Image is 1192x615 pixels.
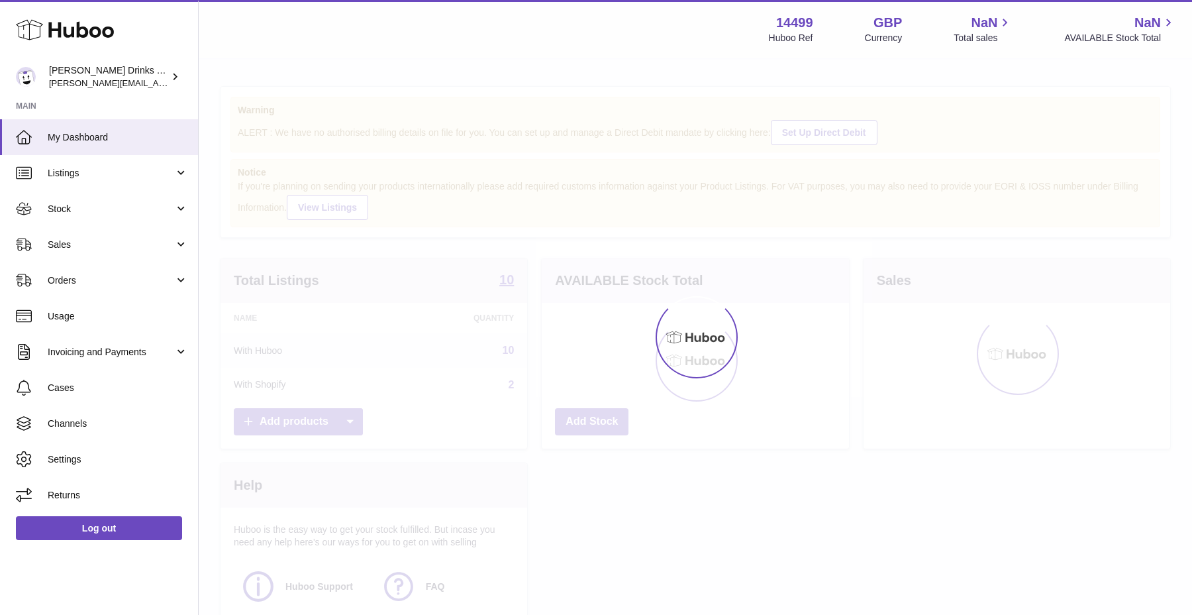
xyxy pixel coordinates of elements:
strong: 14499 [776,14,813,32]
span: My Dashboard [48,131,188,144]
span: Orders [48,274,174,287]
span: AVAILABLE Stock Total [1064,32,1176,44]
a: NaN Total sales [954,14,1013,44]
span: Cases [48,382,188,394]
a: NaN AVAILABLE Stock Total [1064,14,1176,44]
img: daniel@zoosdrinks.com [16,67,36,87]
div: [PERSON_NAME] Drinks LTD (t/a Zooz) [49,64,168,89]
span: Listings [48,167,174,180]
span: [PERSON_NAME][EMAIL_ADDRESS][DOMAIN_NAME] [49,78,266,88]
span: Settings [48,453,188,466]
span: NaN [1134,14,1161,32]
div: Huboo Ref [769,32,813,44]
span: Stock [48,203,174,215]
span: Channels [48,418,188,430]
span: Returns [48,489,188,502]
span: Invoicing and Payments [48,346,174,359]
span: Usage [48,310,188,323]
div: Currency [865,32,903,44]
span: NaN [971,14,997,32]
span: Total sales [954,32,1013,44]
strong: GBP [873,14,902,32]
span: Sales [48,239,174,251]
a: Log out [16,516,182,540]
